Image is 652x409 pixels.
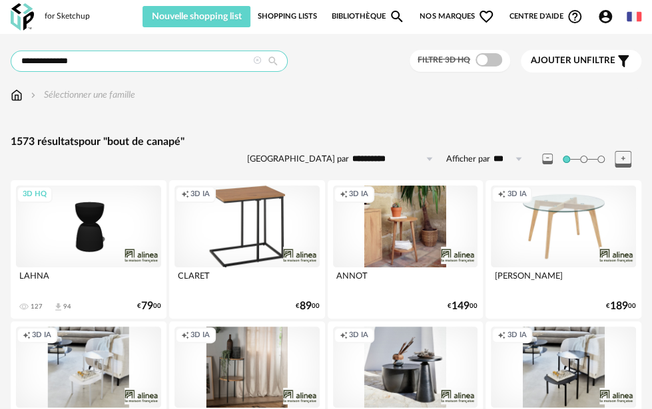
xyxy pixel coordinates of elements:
span: Filtre 3D HQ [418,56,470,64]
span: Account Circle icon [597,9,619,25]
div: CLARET [174,267,320,294]
span: Nos marques [420,6,494,27]
div: LAHNA [16,267,161,294]
a: Shopping Lists [258,6,317,27]
span: 3D IA [349,190,368,200]
span: 3D IA [32,331,51,341]
span: Creation icon [497,190,505,200]
span: Creation icon [340,190,348,200]
span: Creation icon [181,190,189,200]
span: Download icon [53,302,63,312]
span: Centre d'aideHelp Circle Outline icon [509,9,583,25]
img: svg+xml;base64,PHN2ZyB3aWR0aD0iMTYiIGhlaWdodD0iMTYiIHZpZXdCb3g9IjAgMCAxNiAxNiIgZmlsbD0ibm9uZSIgeG... [28,88,39,102]
div: ANNOT [333,267,478,294]
span: 189 [610,302,628,311]
button: Ajouter unfiltre Filter icon [521,50,641,72]
span: 3D IA [349,331,368,341]
span: Nouvelle shopping list [152,12,242,21]
span: Help Circle Outline icon [567,9,583,25]
span: 149 [452,302,470,311]
div: for Sketchup [45,11,90,22]
span: 3D IA [507,331,526,341]
label: [GEOGRAPHIC_DATA] par [247,154,349,165]
span: Heart Outline icon [478,9,494,25]
span: Account Circle icon [597,9,613,25]
a: Creation icon 3D IA ANNOT €14900 [328,180,484,318]
span: Creation icon [497,331,505,341]
div: € 00 [296,302,320,311]
div: 3D HQ [17,186,53,203]
div: 1573 résultats [11,135,641,149]
div: 127 [31,303,43,311]
a: 3D HQ LAHNA 127 Download icon 94 €7900 [11,180,166,318]
span: Creation icon [23,331,31,341]
img: OXP [11,3,34,31]
span: Filter icon [615,53,631,69]
div: € 00 [448,302,478,311]
span: Creation icon [340,331,348,341]
span: Ajouter un [531,56,587,65]
span: 3D IA [190,331,210,341]
button: Nouvelle shopping list [143,6,250,27]
a: Creation icon 3D IA [PERSON_NAME] €18900 [486,180,641,318]
div: [PERSON_NAME] [491,267,636,294]
span: 3D IA [190,190,210,200]
img: fr [627,9,641,24]
a: Creation icon 3D IA CLARET €8900 [169,180,325,318]
span: pour "bout de canapé" [79,136,184,147]
span: Creation icon [181,331,189,341]
span: 89 [300,302,312,311]
img: svg+xml;base64,PHN2ZyB3aWR0aD0iMTYiIGhlaWdodD0iMTciIHZpZXdCb3g9IjAgMCAxNiAxNyIgZmlsbD0ibm9uZSIgeG... [11,88,23,102]
div: € 00 [606,302,636,311]
span: Magnify icon [389,9,405,25]
span: 3D IA [507,190,526,200]
label: Afficher par [446,154,490,165]
span: 79 [141,302,153,311]
div: 94 [63,303,71,311]
div: € 00 [137,302,161,311]
span: filtre [531,55,615,67]
div: Sélectionner une famille [28,88,135,102]
a: BibliothèqueMagnify icon [332,6,405,27]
